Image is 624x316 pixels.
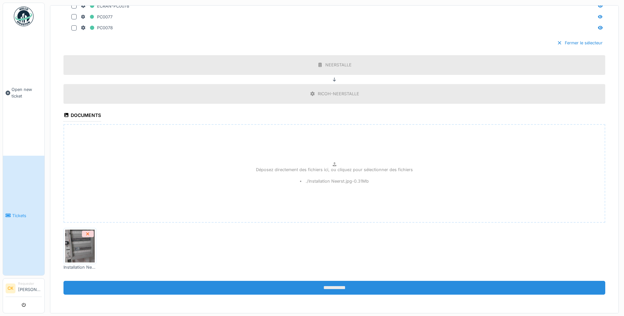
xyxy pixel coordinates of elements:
[3,156,44,275] a: Tickets
[63,110,101,122] div: Documents
[65,230,95,262] img: u5t6xgoia7ag29zx52444b3zdmro
[14,7,34,26] img: Badge_color-CXgf-gQk.svg
[6,281,42,297] a: CK Requester[PERSON_NAME]
[81,2,129,10] div: ECRAN-PC0078
[554,38,605,47] div: Fermer le sélecteur
[81,13,112,21] div: PC0077
[318,91,359,97] div: RICOH-NEERSTALLE
[3,30,44,156] a: Open new ticket
[256,167,413,173] p: Déposez directement des fichiers ici, ou cliquez pour sélectionner des fichiers
[300,178,369,184] li: ./Installation Neerst.jpg - 0.31 Mb
[81,24,113,32] div: PC0078
[325,62,352,68] div: NEERSTALLE
[6,283,15,293] li: CK
[12,213,42,219] span: Tickets
[63,264,96,270] div: Installation Neerst.jpg
[18,281,42,295] li: [PERSON_NAME]
[12,86,42,99] span: Open new ticket
[18,281,42,286] div: Requester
